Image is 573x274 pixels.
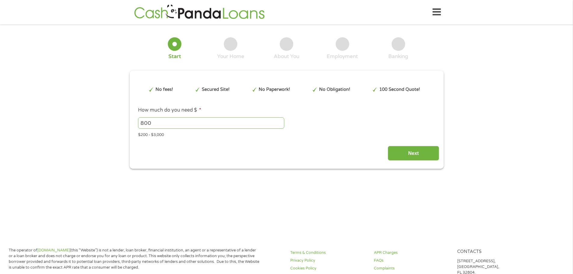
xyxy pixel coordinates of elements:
[132,4,266,21] img: GetLoanNow Logo
[156,86,173,93] p: No fees!
[319,86,350,93] p: No Obligation!
[388,53,408,60] div: Banking
[388,146,439,161] input: Next
[202,86,230,93] p: Secured Site!
[168,53,181,60] div: Start
[327,53,358,60] div: Employment
[217,53,244,60] div: Your Home
[37,248,70,253] a: [DOMAIN_NAME]
[379,86,420,93] p: 100 Second Quote!
[290,258,367,263] a: Privacy Policy
[138,107,201,113] label: How much do you need $
[138,130,435,138] div: $200 - $3,000
[9,248,260,270] p: The operator of (this “Website”) is not a lender, loan broker, financial institution, an agent or...
[457,249,534,255] h4: Contacts
[259,86,290,93] p: No Paperwork!
[290,250,367,256] a: Terms & Conditions
[290,266,367,271] a: Cookies Policy
[374,250,450,256] a: APR Charges
[374,258,450,263] a: FAQs
[374,266,450,271] a: Complaints
[274,53,299,60] div: About You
